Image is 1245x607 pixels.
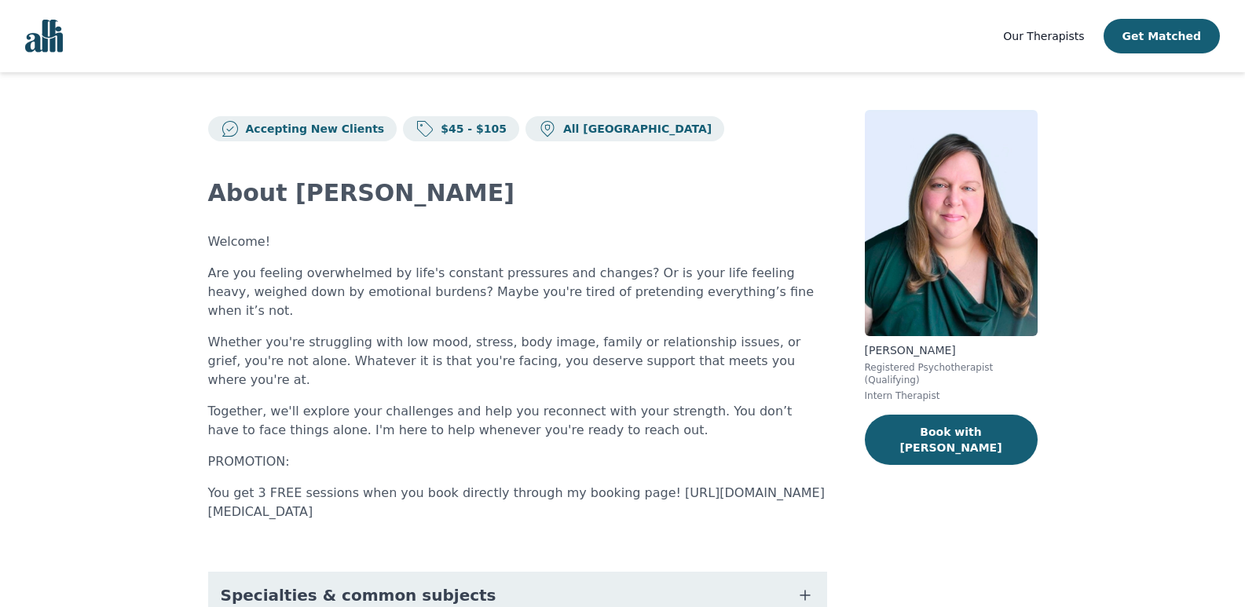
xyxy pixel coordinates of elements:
p: Welcome! [208,232,827,251]
p: Accepting New Clients [240,121,385,137]
h2: About [PERSON_NAME] [208,179,827,207]
span: Specialties & common subjects [221,584,496,606]
img: Angela_Grieve [865,110,1038,336]
p: $45 - $105 [434,121,507,137]
p: [PERSON_NAME] [865,342,1038,358]
p: All [GEOGRAPHIC_DATA] [557,121,712,137]
p: Together, we'll explore your challenges and help you reconnect with your strength. You don’t have... [208,402,827,440]
p: Are you feeling overwhelmed by life's constant pressures and changes? Or is your life feeling hea... [208,264,827,320]
p: Registered Psychotherapist (Qualifying) [865,361,1038,386]
p: PROMOTION: [208,452,827,471]
p: Intern Therapist [865,389,1038,402]
img: alli logo [25,20,63,53]
button: Book with [PERSON_NAME] [865,415,1038,465]
a: Our Therapists [1003,27,1084,46]
p: You get 3 FREE sessions when you book directly through my booking page! [URL][DOMAIN_NAME][MEDICA... [208,484,827,521]
p: Whether you're struggling with low mood, stress, body image, family or relationship issues, or gr... [208,333,827,389]
button: Get Matched [1104,19,1220,53]
span: Our Therapists [1003,30,1084,42]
